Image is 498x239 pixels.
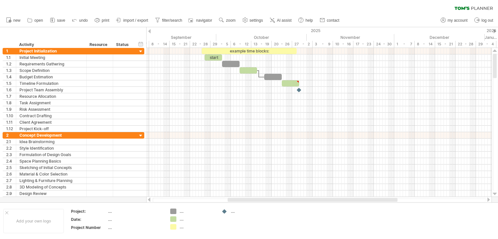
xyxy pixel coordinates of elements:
span: undo [79,18,88,23]
div: Style Identification [19,145,83,151]
div: 2.6 [6,171,16,177]
a: import / export [114,16,150,25]
div: 15 - 21 [170,41,190,48]
span: print [102,18,109,23]
div: 22 - 28 [456,41,476,48]
div: 17 - 23 [353,41,374,48]
div: 2.7 [6,177,16,184]
a: settings [241,16,265,25]
div: .... [231,209,266,214]
div: 2.8 [6,184,16,190]
div: Idea Brainstorming [19,139,83,145]
div: Activity [19,41,83,48]
div: Date: [71,217,107,222]
div: 1.10 [6,113,16,119]
div: 20 - 26 [272,41,292,48]
a: help [297,16,315,25]
div: .... [108,217,162,222]
a: navigator [187,16,214,25]
div: 2.2 [6,145,16,151]
span: zoom [226,18,235,23]
span: import / export [123,18,148,23]
div: 1.12 [6,126,16,132]
div: Sketching of Initial Concepts [19,165,83,171]
a: undo [70,16,90,25]
div: Material & Color Selection [19,171,83,177]
div: .... [108,209,162,214]
div: 2 [6,132,16,138]
a: contact [318,16,341,25]
div: Project: [71,209,107,214]
div: Concept Development [19,132,83,138]
div: 1.4 [6,74,16,80]
div: 6 - 12 [231,41,251,48]
div: 15 - 21 [435,41,456,48]
div: .... [180,209,215,214]
div: Status [116,41,130,48]
div: November 2025 [307,34,394,41]
span: open [34,18,43,23]
div: Scope Definition [19,67,83,74]
div: .... [180,216,215,222]
div: 2.9 [6,190,16,197]
span: save [57,18,65,23]
a: print [93,16,111,25]
div: 2.4 [6,158,16,164]
div: 2.5 [6,165,16,171]
div: Initial Meeting [19,54,83,61]
div: 8 - 14 [149,41,170,48]
div: 29 - 5 [210,41,231,48]
div: Risk Assessment [19,106,83,112]
div: 1 [6,48,16,54]
div: October 2025 [216,34,307,41]
div: 22 - 28 [190,41,210,48]
div: Client Agreement [19,119,83,125]
div: example time blocks: [202,48,297,54]
div: Design Review [19,190,83,197]
a: log out [473,16,495,25]
div: Project Team Assembly [19,87,83,93]
div: Resource Allocation [19,93,83,99]
div: 8 - 14 [415,41,435,48]
div: 1.5 [6,80,16,86]
div: 27 - 2 [292,41,313,48]
div: Add your own logo [3,209,64,233]
div: Timeline Formulation [19,80,83,86]
div: Project Number [71,225,107,230]
div: Resource [89,41,109,48]
div: 2.1 [6,139,16,145]
span: settings [250,18,263,23]
a: filter/search [153,16,184,25]
div: 1.9 [6,106,16,112]
div: 29 - 4 [476,41,496,48]
div: 1.6 [6,87,16,93]
div: 3D Modeling of Concepts [19,184,83,190]
a: open [26,16,45,25]
a: new [5,16,22,25]
div: 24 - 30 [374,41,394,48]
span: filter/search [162,18,182,23]
div: .... [108,225,162,230]
span: help [305,18,313,23]
span: new [13,18,20,23]
div: 1.3 [6,67,16,74]
div: September 2025 [129,34,216,41]
span: log out [481,18,493,23]
span: contact [327,18,339,23]
div: Space Planning Basics [19,158,83,164]
a: save [48,16,67,25]
div: 2.3 [6,152,16,158]
div: Requirements Gathering [19,61,83,67]
a: zoom [217,16,237,25]
div: Project Kick-off [19,126,83,132]
div: 10 - 16 [333,41,353,48]
div: 1.8 [6,100,16,106]
div: Task Assignment [19,100,83,106]
div: start [205,54,222,61]
div: 1.11 [6,119,16,125]
div: 13 - 19 [251,41,272,48]
div: 1.2 [6,61,16,67]
div: Lighting & Furniture Planning [19,177,83,184]
div: 1 - 7 [394,41,415,48]
span: my account [448,18,468,23]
